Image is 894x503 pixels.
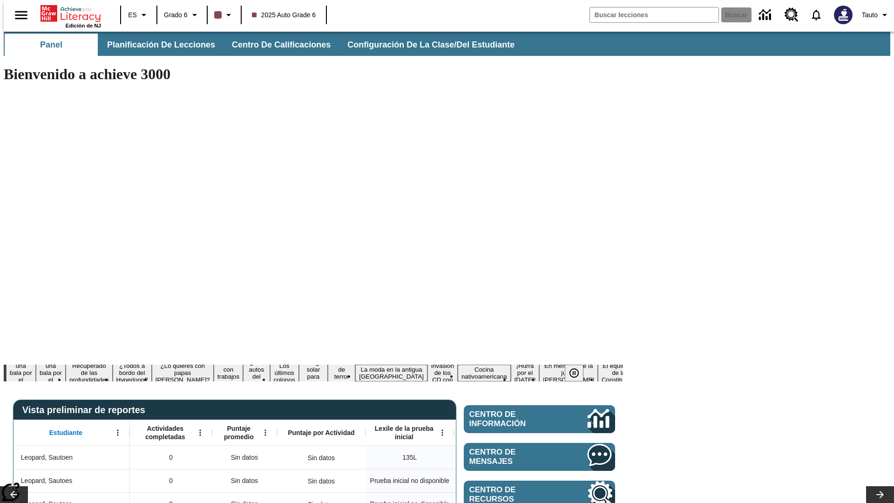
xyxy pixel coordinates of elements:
[252,10,316,20] span: 2025 Auto Grade 6
[169,453,173,462] span: 0
[22,405,150,415] span: Vista preliminar de reportes
[193,426,207,440] button: Abrir menú
[565,365,593,381] div: Pausar
[113,361,152,385] button: Diapositiva 4 ¿Todos a bordo del Hyperloop?
[5,34,98,56] button: Panel
[464,443,615,471] a: Centro de mensajes
[435,426,449,440] button: Abrir menú
[299,358,328,388] button: Diapositiva 9 Energía solar para todos
[40,40,62,50] span: Panel
[4,66,623,83] h1: Bienvenido a achieve 3000
[224,34,338,56] button: Centro de calificaciones
[303,449,339,467] div: Sin datos, Leopard, Sautoen
[100,34,223,56] button: Planificación de lecciones
[303,472,339,490] div: Sin datos, Leopard, Sautoes
[107,40,215,50] span: Planificación de lecciones
[152,361,214,385] button: Diapositiva 5 ¿Lo quieres con papas fritas?
[111,426,125,440] button: Abrir menú
[258,426,272,440] button: Abrir menú
[164,10,188,20] span: Grado 6
[21,453,73,462] span: Leopard, Sautoen
[128,10,137,20] span: ES
[212,469,277,492] div: Sin datos, Leopard, Sautoes
[347,40,515,50] span: Configuración de la clase/del estudiante
[340,34,522,56] button: Configuración de la clase/del estudiante
[4,34,523,56] div: Subbarra de navegación
[427,354,458,392] button: Diapositiva 12 La invasión de los CD con Internet
[539,361,598,385] button: Diapositiva 15 En memoria de la jueza O'Connor
[804,3,828,27] a: Notificaciones
[217,424,261,441] span: Puntaje promedio
[598,361,639,385] button: Diapositiva 16 El equilibrio de la Constitución
[270,361,299,385] button: Diapositiva 8 Los últimos colonos
[243,358,270,388] button: Diapositiva 7 ¿Los autos del futuro?
[565,365,583,381] button: Pausar
[135,424,196,441] span: Actividades completadas
[226,471,263,490] span: Sin datos
[21,476,73,486] span: Leopard, Sautoes
[232,40,331,50] span: Centro de calificaciones
[511,361,540,385] button: Diapositiva 14 ¡Hurra por el Día de la Constitución!
[130,469,212,492] div: 0, Leopard, Sautoes
[49,428,83,437] span: Estudiante
[210,7,238,23] button: El color de la clase es café oscuro. Cambiar el color de la clase.
[124,7,154,23] button: Lenguaje: ES, Selecciona un idioma
[834,6,853,24] img: Avatar
[41,4,101,23] a: Portada
[370,476,449,486] span: Prueba inicial no disponible, Leopard, Sautoes
[36,354,66,392] button: Diapositiva 2 Como una bala por el sendero
[160,7,204,23] button: Grado: Grado 6, Elige un grado
[402,453,417,462] span: 135 Lexile, Leopard, Sautoen
[212,446,277,469] div: Sin datos, Leopard, Sautoen
[169,476,173,486] span: 0
[4,32,890,56] div: Subbarra de navegación
[288,428,354,437] span: Puntaje por Actividad
[828,3,858,27] button: Escoja un nuevo avatar
[753,2,779,28] a: Centro de información
[858,7,894,23] button: Perfil/Configuración
[458,365,511,381] button: Diapositiva 13 Cocina nativoamericana
[7,1,35,29] button: Abrir el menú lateral
[590,7,718,22] input: Buscar campo
[6,354,36,392] button: Diapositiva 1 Como una bala por el sendero
[464,405,615,433] a: Centro de información
[130,446,212,469] div: 0, Leopard, Sautoen
[779,2,804,27] a: Centro de recursos, Se abrirá en una pestaña nueva.
[469,448,560,466] span: Centro de mensajes
[370,424,438,441] span: Lexile de la prueba inicial
[862,10,878,20] span: Tauto
[41,3,101,28] div: Portada
[355,365,427,381] button: Diapositiva 11 La moda en la antigua Roma
[66,361,112,385] button: Diapositiva 3 Recuperado de las profundidades
[214,358,243,388] button: Diapositiva 6 Niños con trabajos sucios
[226,448,263,467] span: Sin datos
[469,410,556,428] span: Centro de información
[328,351,355,395] button: Diapositiva 10 La historia de terror del tomate
[66,23,101,28] span: Edición de NJ
[866,486,894,503] button: Carrusel de lecciones, seguir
